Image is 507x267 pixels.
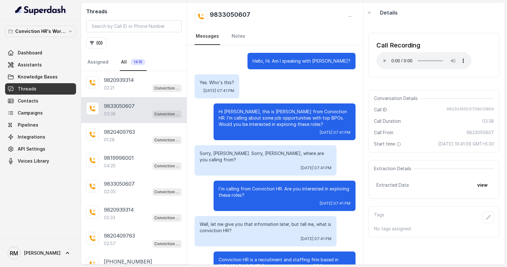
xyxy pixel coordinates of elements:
img: light.svg [15,5,66,15]
span: [DATE] 07:41 PM [320,201,350,206]
input: Search by Call ID or Phone Number [86,20,182,32]
p: 9820939314 [104,206,134,214]
p: Tags [374,212,384,223]
span: 98330455531758031869 [446,107,494,113]
span: Pipelines [18,122,38,128]
p: Conviction HR Outbound Assistant [154,85,180,91]
p: Yes. Who's this? [200,79,234,86]
span: API Settings [18,146,45,152]
p: I'm calling from Conviction HR. Are you interested in exploring these roles? [219,186,350,198]
span: Contacts [18,98,38,104]
p: 9819996001 [104,154,134,162]
p: Conviction HR Outbound Assistant [154,241,180,247]
span: Assistants [18,62,42,68]
p: 01:28 [104,137,115,143]
a: Dashboard [5,47,76,59]
span: [PERSON_NAME] [24,250,61,256]
a: Assistants [5,59,76,71]
h2: 9833050607 [210,10,250,23]
button: view [473,179,491,191]
a: Assigned [86,54,110,71]
span: Start time [374,141,402,147]
a: API Settings [5,143,76,155]
audio: Your browser does not support the audio element. [376,52,472,69]
a: Notes [230,28,247,45]
p: Conviction HR Outbound Assistant [154,137,180,143]
a: Messages [195,28,220,45]
span: [DATE] 07:41 PM [301,236,331,241]
span: Voices Library [18,158,49,164]
a: Threads [5,83,76,95]
p: Hi [PERSON_NAME], this is [PERSON_NAME] from Conviction HR. I’m calling about some job opportunit... [219,109,350,127]
p: 02:57 [104,240,116,247]
button: Conviction HR's Workspace [5,26,76,37]
p: Details [380,9,398,16]
a: Voices Library [5,155,76,167]
nav: Tabs [86,54,182,71]
a: All1416 [120,54,147,71]
span: Conversation Details [374,95,420,102]
span: [DATE] 07:41 PM [320,130,350,135]
a: Campaigns [5,107,76,119]
p: 02:05 [104,189,116,195]
span: [DATE] 07:41 PM [203,88,234,93]
span: Dashboard [18,50,42,56]
p: 9820939314 [104,76,134,84]
a: Contacts [5,95,76,107]
p: Conviction HR Outbound Assistant [154,111,180,117]
p: [PHONE_NUMBER] [104,258,152,265]
span: 03:38 [482,118,494,124]
p: Conviction HR Outbound Assistant [154,215,180,221]
p: 9820409763 [104,128,135,136]
span: Call Duration [374,118,401,124]
h2: Threads [86,8,182,15]
p: 02:33 [104,214,115,221]
p: 02:21 [104,85,114,91]
span: Extraction Details [374,165,414,172]
p: 03:38 [104,111,116,117]
p: 04:25 [104,163,116,169]
p: Sorry, [PERSON_NAME]. Sorry, [PERSON_NAME], where are you calling from? [200,150,331,163]
span: Threads [18,86,36,92]
text: RM [10,250,18,257]
p: Conviction HR Outbound Assistant [154,163,180,169]
p: 9820409763 [104,232,135,239]
span: Knowledge Bases [18,74,58,80]
span: Integrations [18,134,45,140]
button: (0) [86,37,106,49]
span: Campaigns [18,110,43,116]
p: No tags assigned [374,226,494,232]
span: 9833050607 [466,129,494,136]
a: Knowledge Bases [5,71,76,83]
div: Call Recording [376,41,472,50]
span: 1416 [131,59,145,65]
span: Extracted Data [376,182,409,188]
a: Integrations [5,131,76,143]
span: Call From [374,129,393,136]
span: [DATE] 19:41:09 GMT+5:30 [438,141,494,147]
span: [DATE] 07:41 PM [301,165,331,171]
p: Conviction HR's Workspace [15,28,66,35]
p: Well, let me give you that information later, but tell me, what is conviction HR? [200,221,331,234]
span: Call ID [374,107,387,113]
a: [PERSON_NAME] [5,244,76,262]
p: 9833050607 [104,102,135,110]
p: Conviction HR Outbound Assistant [154,189,180,195]
a: Pipelines [5,119,76,131]
p: 9833050607 [104,180,135,188]
p: Hello, Hi. Am I speaking with [PERSON_NAME]? [253,58,350,64]
nav: Tabs [195,28,356,45]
